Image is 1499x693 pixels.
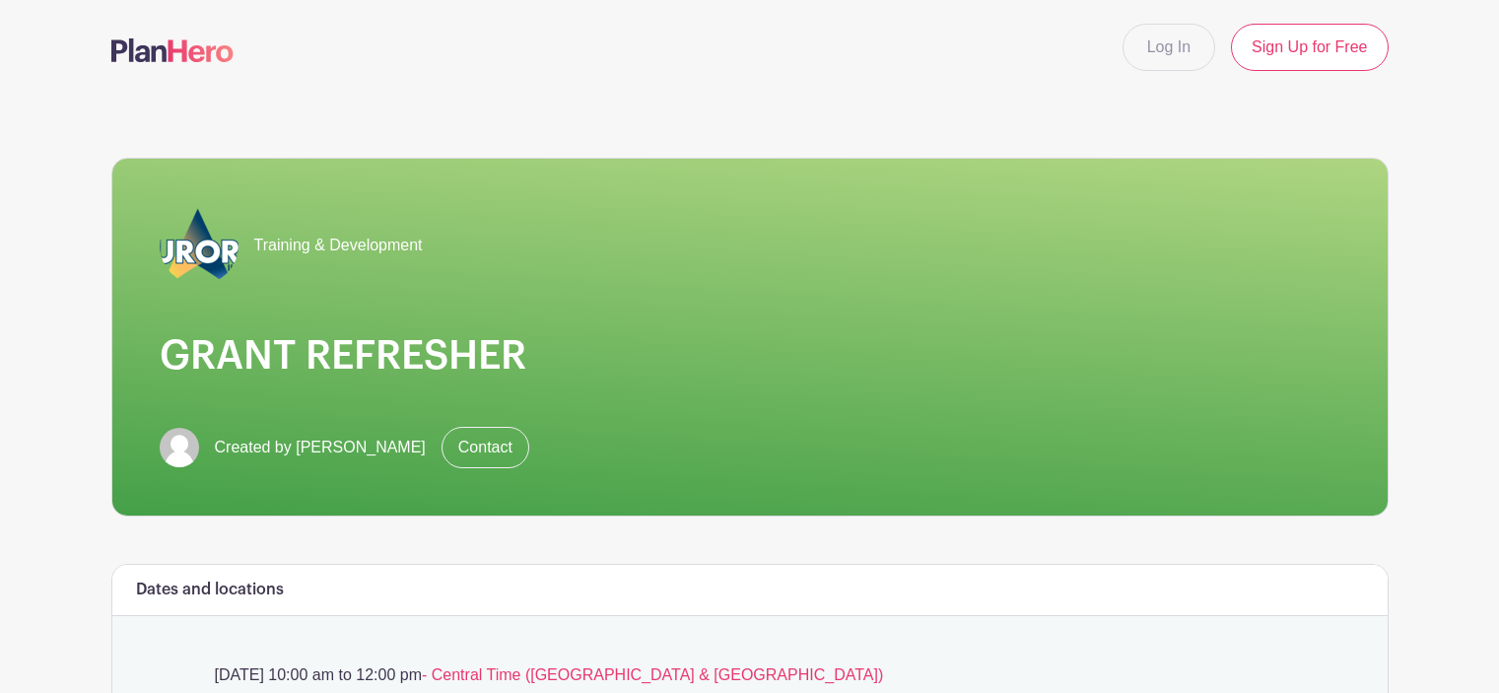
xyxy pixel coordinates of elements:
[215,436,426,459] span: Created by [PERSON_NAME]
[1231,24,1388,71] a: Sign Up for Free
[1123,24,1215,71] a: Log In
[422,666,883,683] span: - Central Time ([GEOGRAPHIC_DATA] & [GEOGRAPHIC_DATA])
[136,581,284,599] h6: Dates and locations
[254,234,423,257] span: Training & Development
[160,206,238,285] img: 2023_COA_Horiz_Logo_PMS_BlueStroke%204.png
[207,663,1293,687] p: [DATE] 10:00 am to 12:00 pm
[111,38,234,62] img: logo-507f7623f17ff9eddc593b1ce0a138ce2505c220e1c5a4e2b4648c50719b7d32.svg
[160,332,1340,380] h1: GRANT REFRESHER
[442,427,529,468] a: Contact
[160,428,199,467] img: default-ce2991bfa6775e67f084385cd625a349d9dcbb7a52a09fb2fda1e96e2d18dcdb.png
